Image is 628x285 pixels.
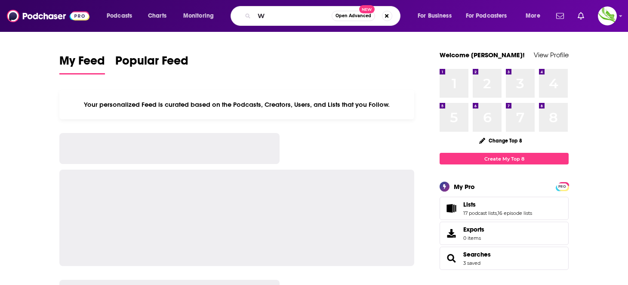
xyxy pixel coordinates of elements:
[440,222,569,245] a: Exports
[440,153,569,164] a: Create My Top 8
[557,183,567,190] span: PRO
[574,9,588,23] a: Show notifications dropdown
[115,53,188,74] a: Popular Feed
[463,226,484,233] span: Exports
[418,10,452,22] span: For Business
[148,10,166,22] span: Charts
[359,5,375,13] span: New
[463,201,476,208] span: Lists
[142,9,172,23] a: Charts
[443,202,460,214] a: Lists
[598,6,617,25] span: Logged in as KDrewCGP
[440,51,525,59] a: Welcome [PERSON_NAME]!
[59,53,105,73] span: My Feed
[440,197,569,220] span: Lists
[59,53,105,74] a: My Feed
[520,9,551,23] button: open menu
[332,11,375,21] button: Open AdvancedNew
[526,10,540,22] span: More
[553,9,567,23] a: Show notifications dropdown
[101,9,143,23] button: open menu
[463,210,497,216] a: 17 podcast lists
[463,235,484,241] span: 0 items
[440,247,569,270] span: Searches
[463,201,532,208] a: Lists
[460,9,520,23] button: open menu
[443,252,460,264] a: Searches
[443,227,460,239] span: Exports
[598,6,617,25] img: User Profile
[239,6,409,26] div: Search podcasts, credits, & more...
[598,6,617,25] button: Show profile menu
[59,90,414,119] div: Your personalized Feed is curated based on the Podcasts, Creators, Users, and Lists that you Follow.
[336,14,371,18] span: Open Advanced
[497,210,498,216] span: ,
[474,135,527,146] button: Change Top 8
[454,183,475,191] div: My Pro
[7,8,89,24] img: Podchaser - Follow, Share and Rate Podcasts
[254,9,332,23] input: Search podcasts, credits, & more...
[115,53,188,73] span: Popular Feed
[534,51,569,59] a: View Profile
[107,10,132,22] span: Podcasts
[177,9,225,23] button: open menu
[557,183,567,189] a: PRO
[412,9,462,23] button: open menu
[498,210,532,216] a: 16 episode lists
[183,10,214,22] span: Monitoring
[466,10,507,22] span: For Podcasters
[463,260,480,266] a: 3 saved
[463,251,491,258] a: Searches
